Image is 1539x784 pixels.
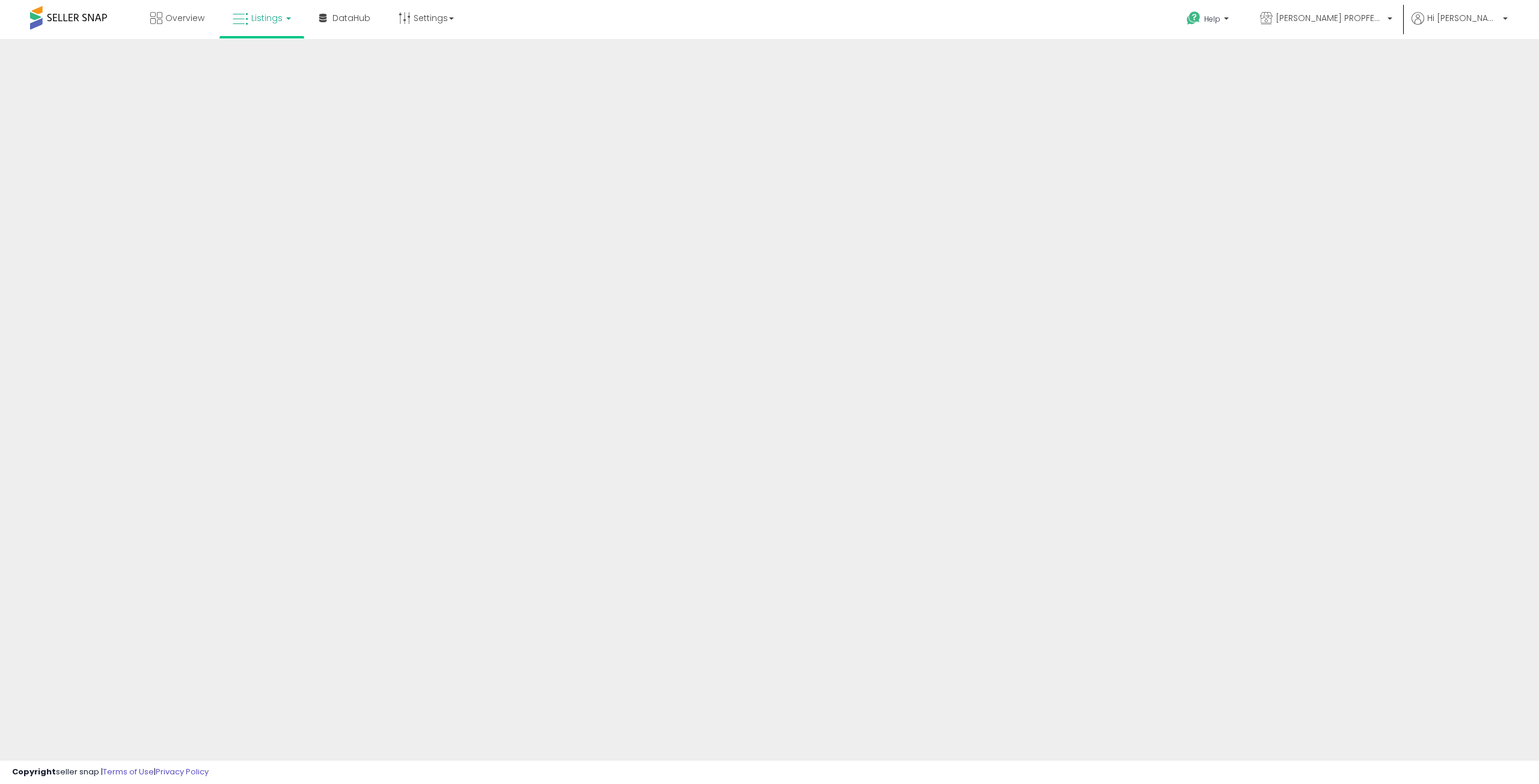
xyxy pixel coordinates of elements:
[1186,11,1201,26] i: Get Help
[1412,12,1508,39] a: Hi [PERSON_NAME]
[1427,12,1499,24] span: Hi [PERSON_NAME]
[1276,12,1384,24] span: [PERSON_NAME] PROPFESSIONAL
[165,12,204,24] span: Overview
[251,12,283,24] span: Listings
[332,12,370,24] span: DataHub
[1204,14,1220,24] span: Help
[1177,2,1241,39] a: Help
